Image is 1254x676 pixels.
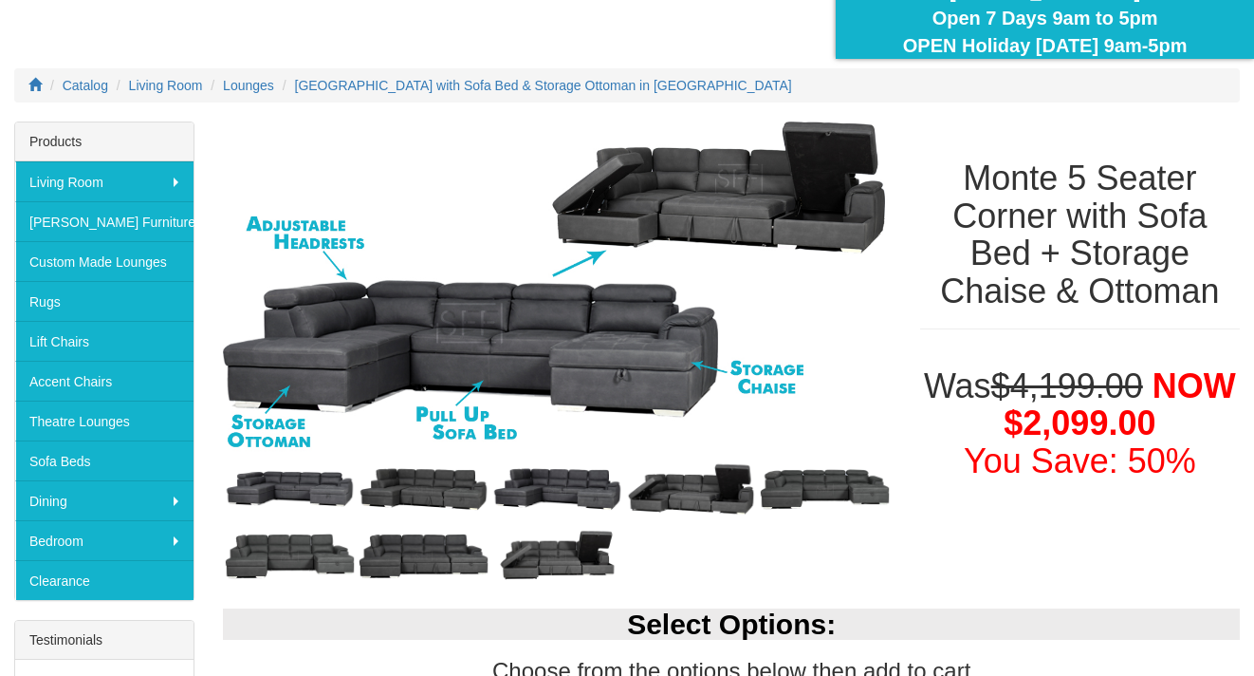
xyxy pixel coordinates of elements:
a: Accent Chairs [15,361,194,401]
div: Testimonials [15,621,194,660]
a: [GEOGRAPHIC_DATA] with Sofa Bed & Storage Ottoman in [GEOGRAPHIC_DATA] [295,78,792,93]
font: You Save: 50% [964,441,1196,480]
a: Living Room [129,78,203,93]
a: [PERSON_NAME] Furniture [15,201,194,241]
a: Catalog [63,78,108,93]
a: Clearance [15,560,194,600]
a: Dining [15,480,194,520]
a: Theatre Lounges [15,401,194,441]
div: Products [15,122,194,161]
a: Living Room [15,161,194,201]
a: Bedroom [15,520,194,560]
a: Custom Made Lounges [15,241,194,281]
a: Sofa Beds [15,441,194,480]
h1: Was [920,367,1240,480]
span: NOW $2,099.00 [1004,366,1235,443]
del: $4,199.00 [991,366,1143,405]
a: Lounges [223,78,274,93]
b: Select Options: [627,609,836,640]
a: Rugs [15,281,194,321]
a: Lift Chairs [15,321,194,361]
h1: Monte 5 Seater Corner with Sofa Bed + Storage Chaise & Ottoman [920,160,1240,310]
